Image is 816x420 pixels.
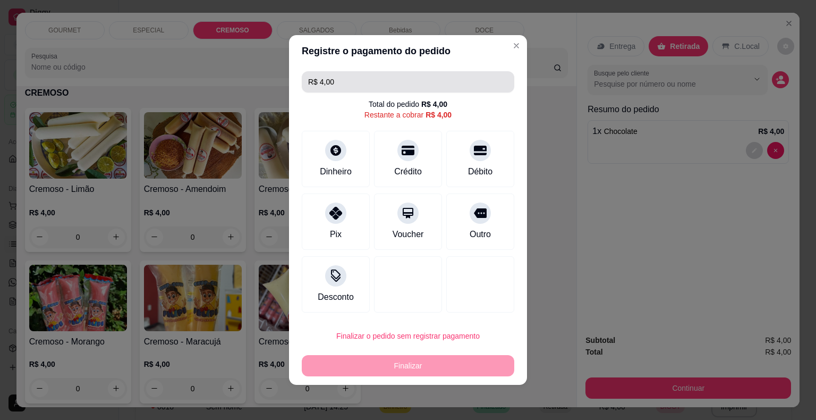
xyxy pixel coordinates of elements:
div: R$ 4,00 [426,110,452,120]
div: Desconto [318,291,354,304]
button: Finalizar o pedido sem registrar pagamento [302,325,514,347]
div: Pix [330,228,342,241]
div: Total do pedido [369,99,447,110]
div: Restante a cobrar [364,110,452,120]
div: Outro [470,228,491,241]
div: R$ 4,00 [421,99,447,110]
div: Voucher [393,228,424,241]
div: Crédito [394,165,422,178]
div: Débito [468,165,492,178]
div: Dinheiro [320,165,352,178]
header: Registre o pagamento do pedido [289,35,527,67]
button: Close [508,37,525,54]
input: Ex.: hambúrguer de cordeiro [308,71,508,93]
